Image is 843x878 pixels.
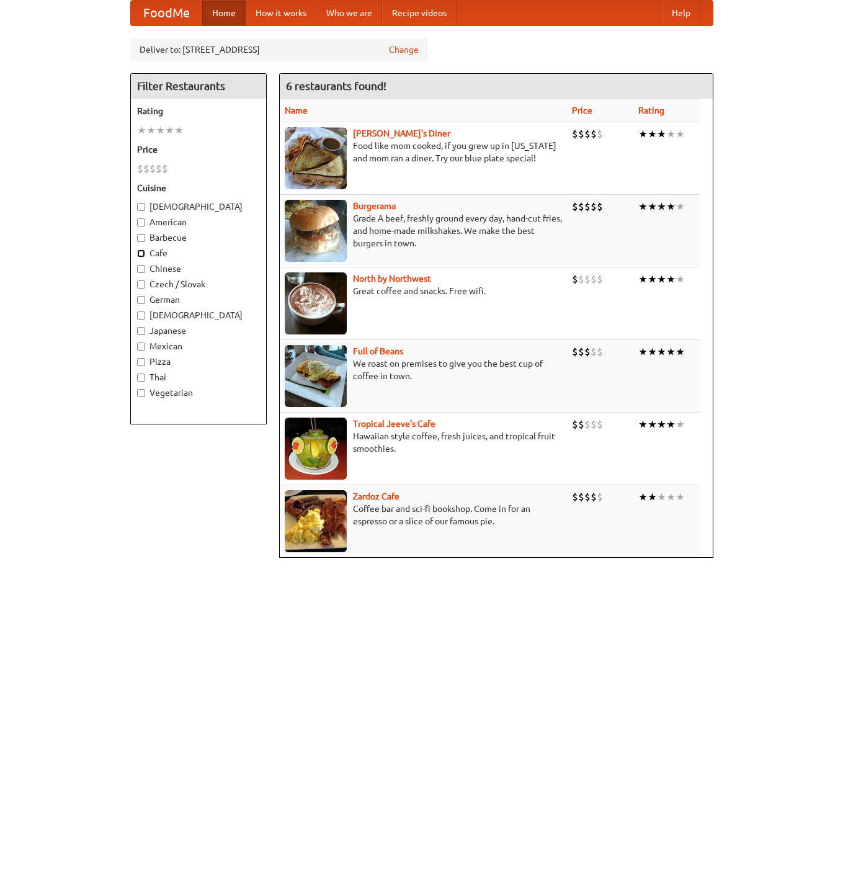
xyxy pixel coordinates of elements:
[597,418,603,431] li: $
[584,418,591,431] li: $
[648,127,657,141] li: ★
[597,345,603,359] li: $
[174,123,184,137] li: ★
[353,346,403,356] a: Full of Beans
[666,345,676,359] li: ★
[584,345,591,359] li: $
[285,430,562,455] p: Hawaiian style coffee, fresh juices, and tropical fruit smoothies.
[285,105,308,115] a: Name
[137,343,145,351] input: Mexican
[137,309,260,321] label: [DEMOGRAPHIC_DATA]
[389,43,419,56] a: Change
[285,272,347,334] img: north.jpg
[578,345,584,359] li: $
[638,418,648,431] li: ★
[648,345,657,359] li: ★
[597,127,603,141] li: $
[578,490,584,504] li: $
[137,327,145,335] input: Japanese
[666,200,676,213] li: ★
[657,418,666,431] li: ★
[137,387,260,399] label: Vegetarian
[353,491,399,501] b: Zardoz Cafe
[137,262,260,275] label: Chinese
[130,38,428,61] div: Deliver to: [STREET_ADDRESS]
[137,265,145,273] input: Chinese
[137,231,260,244] label: Barbecue
[137,280,145,289] input: Czech / Slovak
[572,200,578,213] li: $
[572,490,578,504] li: $
[156,162,162,176] li: $
[578,127,584,141] li: $
[584,490,591,504] li: $
[638,127,648,141] li: ★
[353,128,450,138] a: [PERSON_NAME]'s Diner
[137,296,145,304] input: German
[137,216,260,228] label: American
[246,1,316,25] a: How it works
[638,345,648,359] li: ★
[382,1,457,25] a: Recipe videos
[286,80,386,92] ng-pluralize: 6 restaurants found!
[657,490,666,504] li: ★
[676,127,685,141] li: ★
[676,345,685,359] li: ★
[591,272,597,286] li: $
[648,272,657,286] li: ★
[676,490,685,504] li: ★
[137,293,260,306] label: German
[316,1,382,25] a: Who we are
[285,503,562,527] p: Coffee bar and sci-fi bookshop. Come in for an espresso or a slice of our famous pie.
[137,278,260,290] label: Czech / Slovak
[657,200,666,213] li: ★
[572,105,592,115] a: Price
[648,200,657,213] li: ★
[202,1,246,25] a: Home
[353,274,431,284] a: North by Northwest
[638,272,648,286] li: ★
[131,74,266,99] h4: Filter Restaurants
[676,272,685,286] li: ★
[137,203,145,211] input: [DEMOGRAPHIC_DATA]
[666,127,676,141] li: ★
[353,201,396,211] b: Burgerama
[597,490,603,504] li: $
[584,200,591,213] li: $
[137,374,145,382] input: Thai
[648,418,657,431] li: ★
[285,212,562,249] p: Grade A beef, freshly ground every day, hand-cut fries, and home-made milkshakes. We make the bes...
[285,357,562,382] p: We roast on premises to give you the best cup of coffee in town.
[137,105,260,117] h5: Rating
[648,490,657,504] li: ★
[285,285,562,297] p: Great coffee and snacks. Free wifi.
[285,345,347,407] img: beans.jpg
[143,162,149,176] li: $
[285,200,347,262] img: burgerama.jpg
[137,247,260,259] label: Cafe
[162,162,168,176] li: $
[137,358,145,366] input: Pizza
[572,272,578,286] li: $
[657,127,666,141] li: ★
[137,234,145,242] input: Barbecue
[572,345,578,359] li: $
[666,490,676,504] li: ★
[137,218,145,226] input: American
[662,1,700,25] a: Help
[578,272,584,286] li: $
[584,272,591,286] li: $
[638,105,664,115] a: Rating
[578,200,584,213] li: $
[137,123,146,137] li: ★
[131,1,202,25] a: FoodMe
[285,418,347,480] img: jeeves.jpg
[676,200,685,213] li: ★
[137,325,260,337] label: Japanese
[657,345,666,359] li: ★
[137,389,145,397] input: Vegetarian
[638,200,648,213] li: ★
[137,340,260,352] label: Mexican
